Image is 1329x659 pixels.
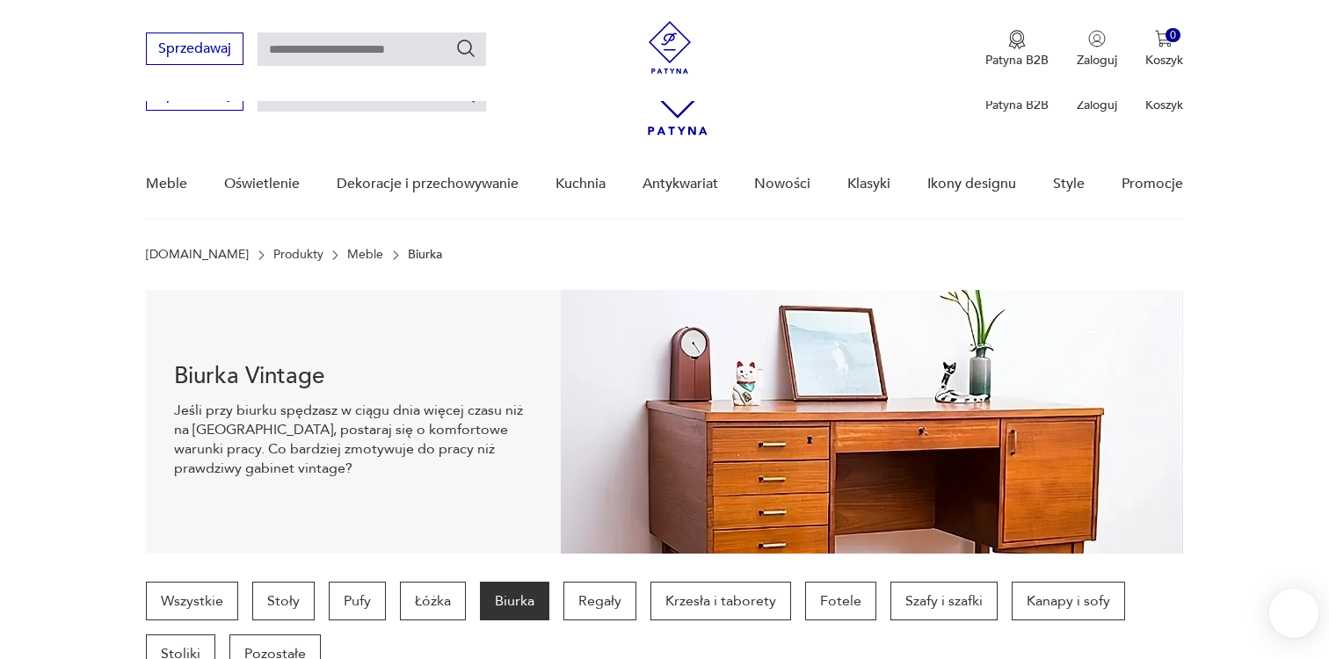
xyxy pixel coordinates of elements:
[329,582,386,620] a: Pufy
[1145,30,1183,69] button: 0Koszyk
[1008,30,1026,49] img: Ikona medalu
[146,248,249,262] a: [DOMAIN_NAME]
[252,582,315,620] a: Stoły
[1012,582,1125,620] a: Kanapy i sofy
[643,21,696,74] img: Patyna - sklep z meblami i dekoracjami vintage
[146,582,238,620] a: Wszystkie
[985,30,1049,69] a: Ikona medaluPatyna B2B
[146,150,187,218] a: Meble
[561,290,1183,554] img: 217794b411677fc89fd9d93ef6550404.webp
[455,38,476,59] button: Szukaj
[805,582,876,620] a: Fotele
[480,582,549,620] a: Biurka
[556,150,606,218] a: Kuchnia
[146,44,243,56] a: Sprzedawaj
[146,90,243,102] a: Sprzedawaj
[273,248,323,262] a: Produkty
[985,52,1049,69] p: Patyna B2B
[1166,28,1180,43] div: 0
[650,582,791,620] a: Krzesła i taborety
[754,150,810,218] a: Nowości
[1269,589,1318,638] iframe: Smartsupp widget button
[985,30,1049,69] button: Patyna B2B
[1077,52,1117,69] p: Zaloguj
[643,150,718,218] a: Antykwariat
[890,582,998,620] a: Szafy i szafki
[224,150,300,218] a: Oświetlenie
[563,582,636,620] a: Regały
[408,248,442,262] p: Biurka
[1053,150,1085,218] a: Style
[927,150,1016,218] a: Ikony designu
[400,582,466,620] a: Łóżka
[1155,30,1173,47] img: Ikona koszyka
[847,150,890,218] a: Klasyki
[174,401,533,478] p: Jeśli przy biurku spędzasz w ciągu dnia więcej czasu niż na [GEOGRAPHIC_DATA], postaraj się o kom...
[337,150,519,218] a: Dekoracje i przechowywanie
[1088,30,1106,47] img: Ikonka użytkownika
[1145,52,1183,69] p: Koszyk
[1077,97,1117,113] p: Zaloguj
[1077,30,1117,69] button: Zaloguj
[985,97,1049,113] p: Patyna B2B
[174,366,533,387] h1: Biurka Vintage
[1145,97,1183,113] p: Koszyk
[1122,150,1183,218] a: Promocje
[146,33,243,65] button: Sprzedawaj
[347,248,383,262] a: Meble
